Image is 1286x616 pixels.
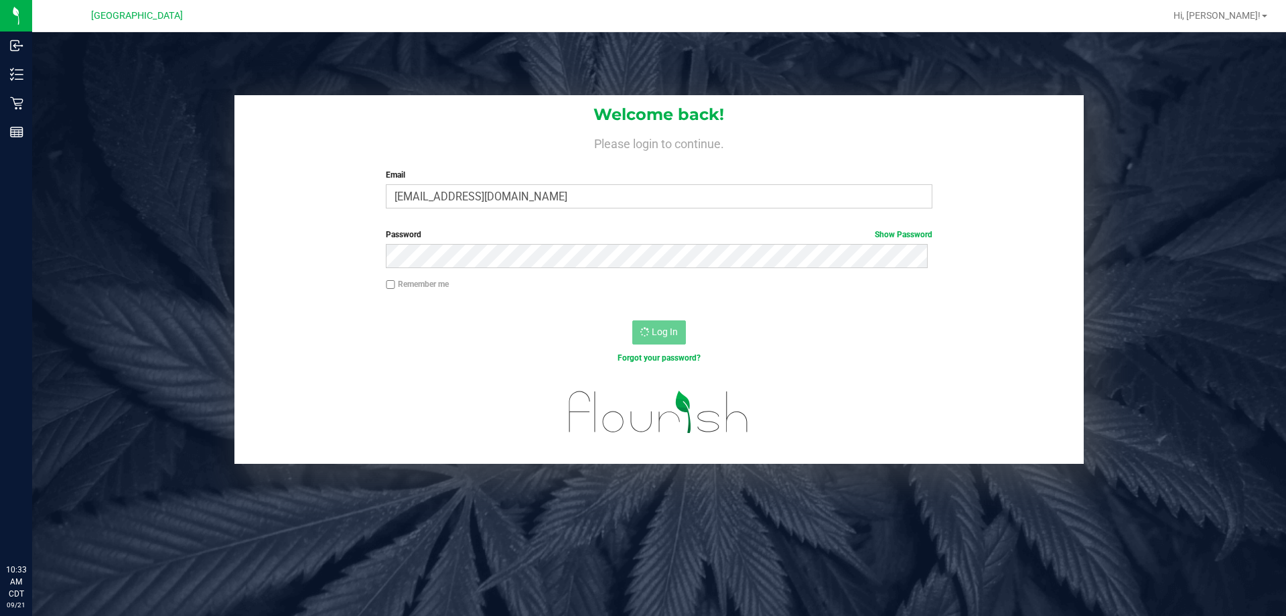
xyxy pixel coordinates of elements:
[553,378,765,446] img: flourish_logo.svg
[386,280,395,290] input: Remember me
[618,353,701,363] a: Forgot your password?
[632,320,686,345] button: Log In
[652,326,678,337] span: Log In
[10,39,23,52] inline-svg: Inbound
[10,97,23,110] inline-svg: Retail
[234,134,1084,150] h4: Please login to continue.
[6,600,26,610] p: 09/21
[386,278,449,290] label: Remember me
[91,10,183,21] span: [GEOGRAPHIC_DATA]
[10,125,23,139] inline-svg: Reports
[386,169,932,181] label: Email
[234,106,1084,123] h1: Welcome back!
[6,564,26,600] p: 10:33 AM CDT
[10,68,23,81] inline-svg: Inventory
[1173,10,1261,21] span: Hi, [PERSON_NAME]!
[875,230,932,239] a: Show Password
[386,230,421,239] span: Password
